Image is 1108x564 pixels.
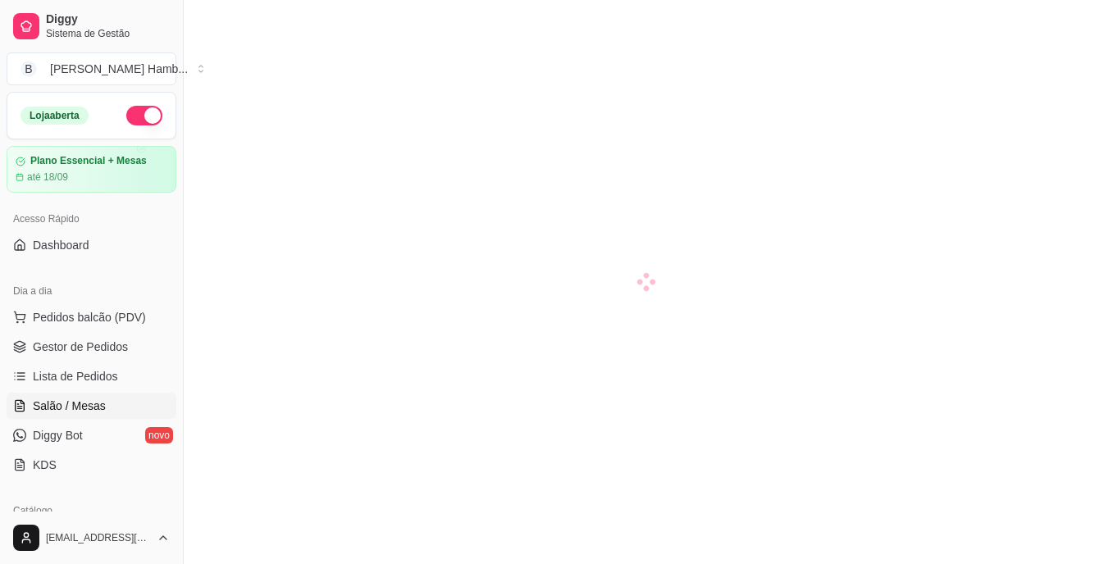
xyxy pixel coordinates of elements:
[21,61,37,77] span: B
[33,457,57,473] span: KDS
[126,106,162,125] button: Alterar Status
[33,398,106,414] span: Salão / Mesas
[46,27,170,40] span: Sistema de Gestão
[33,339,128,355] span: Gestor de Pedidos
[7,518,176,557] button: [EMAIL_ADDRESS][DOMAIN_NAME]
[7,278,176,304] div: Dia a dia
[7,7,176,46] a: DiggySistema de Gestão
[30,155,147,167] article: Plano Essencial + Mesas
[33,368,118,384] span: Lista de Pedidos
[46,12,170,27] span: Diggy
[7,232,176,258] a: Dashboard
[7,304,176,330] button: Pedidos balcão (PDV)
[7,393,176,419] a: Salão / Mesas
[27,171,68,184] article: até 18/09
[7,363,176,389] a: Lista de Pedidos
[21,107,89,125] div: Loja aberta
[46,531,150,544] span: [EMAIL_ADDRESS][DOMAIN_NAME]
[33,427,83,443] span: Diggy Bot
[50,61,188,77] div: [PERSON_NAME] Hamb ...
[33,309,146,325] span: Pedidos balcão (PDV)
[7,334,176,360] a: Gestor de Pedidos
[7,146,176,193] a: Plano Essencial + Mesasaté 18/09
[7,206,176,232] div: Acesso Rápido
[7,422,176,448] a: Diggy Botnovo
[7,52,176,85] button: Select a team
[7,498,176,524] div: Catálogo
[33,237,89,253] span: Dashboard
[7,452,176,478] a: KDS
